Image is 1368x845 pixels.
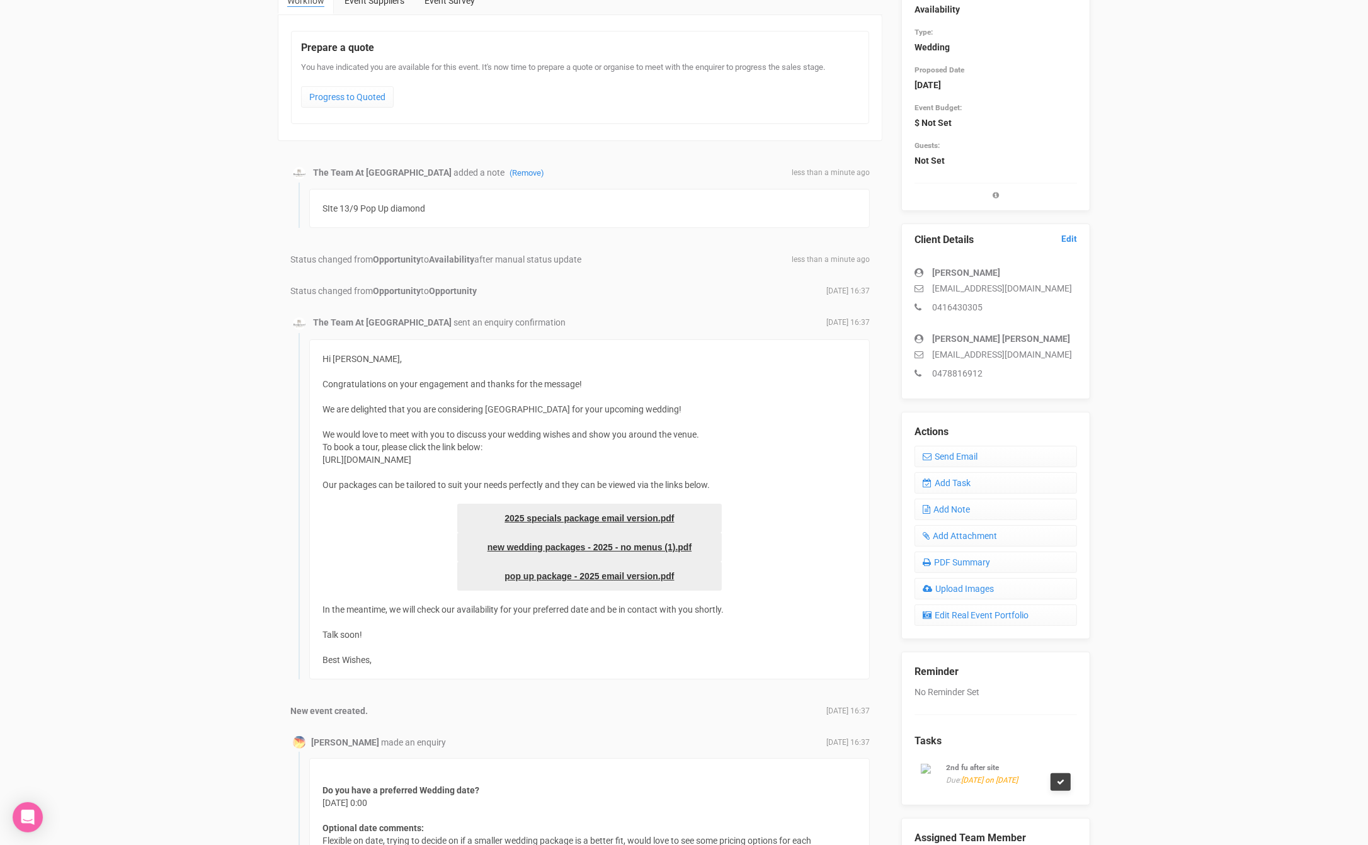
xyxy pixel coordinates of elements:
[510,168,544,178] a: (Remove)
[915,499,1077,520] a: Add Note
[429,286,477,296] strong: Opportunity
[921,764,940,774] img: watch.png
[429,254,474,264] strong: Availability
[946,763,999,772] small: 2nd fu after site
[309,189,870,228] div: SIte 13/9 Pop Up diamond
[826,737,870,748] span: [DATE] 16:37
[915,425,1077,440] legend: Actions
[309,339,870,679] div: Hi [PERSON_NAME], Congratulations on your engagement and thanks for the message! We are delighted...
[792,254,870,265] span: less than a minute ago
[915,282,1077,295] p: [EMAIL_ADDRESS][DOMAIN_NAME]
[290,286,477,296] span: Status changed from to
[293,317,305,330] img: BGLogo.jpg
[373,254,421,264] strong: Opportunity
[293,736,305,749] img: Profile Image
[915,665,1077,679] legend: Reminder
[915,4,960,14] strong: Availability
[915,348,1077,361] p: [EMAIL_ADDRESS][DOMAIN_NAME]
[915,525,1077,547] a: Add Attachment
[1061,233,1077,245] a: Edit
[961,776,1018,785] span: [DATE] on [DATE]
[915,65,964,74] small: Proposed Date
[915,118,952,128] strong: $ Not Set
[915,103,962,112] small: Event Budget:
[915,552,1077,573] a: PDF Summary
[311,737,379,747] strong: [PERSON_NAME]
[322,785,479,795] strong: Do you have a preferred Wedding date?
[453,167,544,178] span: added a note
[457,533,722,562] a: new wedding packages - 2025 - no menus (1).pdf
[301,62,859,114] div: You have indicated you are available for this event. It's now time to prepare a quote or organise...
[915,141,940,150] small: Guests:
[915,446,1077,467] a: Send Email
[932,334,1070,344] strong: [PERSON_NAME] [PERSON_NAME]
[290,254,581,264] span: Status changed from to after manual status update
[915,734,1077,749] legend: Tasks
[373,286,421,296] strong: Opportunity
[915,233,1077,247] legend: Client Details
[301,86,394,108] a: Progress to Quoted
[915,42,950,52] strong: Wedding
[915,80,941,90] strong: [DATE]
[381,737,446,747] span: made an enquiry
[915,301,1077,314] p: 0416430305
[915,652,1077,793] div: No Reminder Set
[457,504,722,533] a: 2025 specials package email version.pdf
[915,28,933,37] small: Type:
[915,578,1077,599] a: Upload Images
[313,167,452,178] strong: The Team At [GEOGRAPHIC_DATA]
[457,562,722,591] a: pop up package - 2025 email version.pdf
[946,776,1018,785] em: Due:
[290,706,368,716] strong: New event created.
[301,41,859,55] legend: Prepare a quote
[313,317,452,327] strong: The Team At [GEOGRAPHIC_DATA]
[826,706,870,717] span: [DATE] 16:37
[915,367,1077,380] p: 0478816912
[915,156,945,166] strong: Not Set
[915,604,1077,626] a: Edit Real Event Portfolio
[322,823,424,833] strong: Optional date comments:
[13,802,43,832] div: Open Intercom Messenger
[915,472,1077,494] a: Add Task
[826,286,870,297] span: [DATE] 16:37
[932,268,1000,278] strong: [PERSON_NAME]
[792,167,870,178] span: less than a minute ago
[453,317,566,327] span: sent an enquiry confirmation
[293,167,305,179] img: BGLogo.jpg
[826,317,870,328] span: [DATE] 16:37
